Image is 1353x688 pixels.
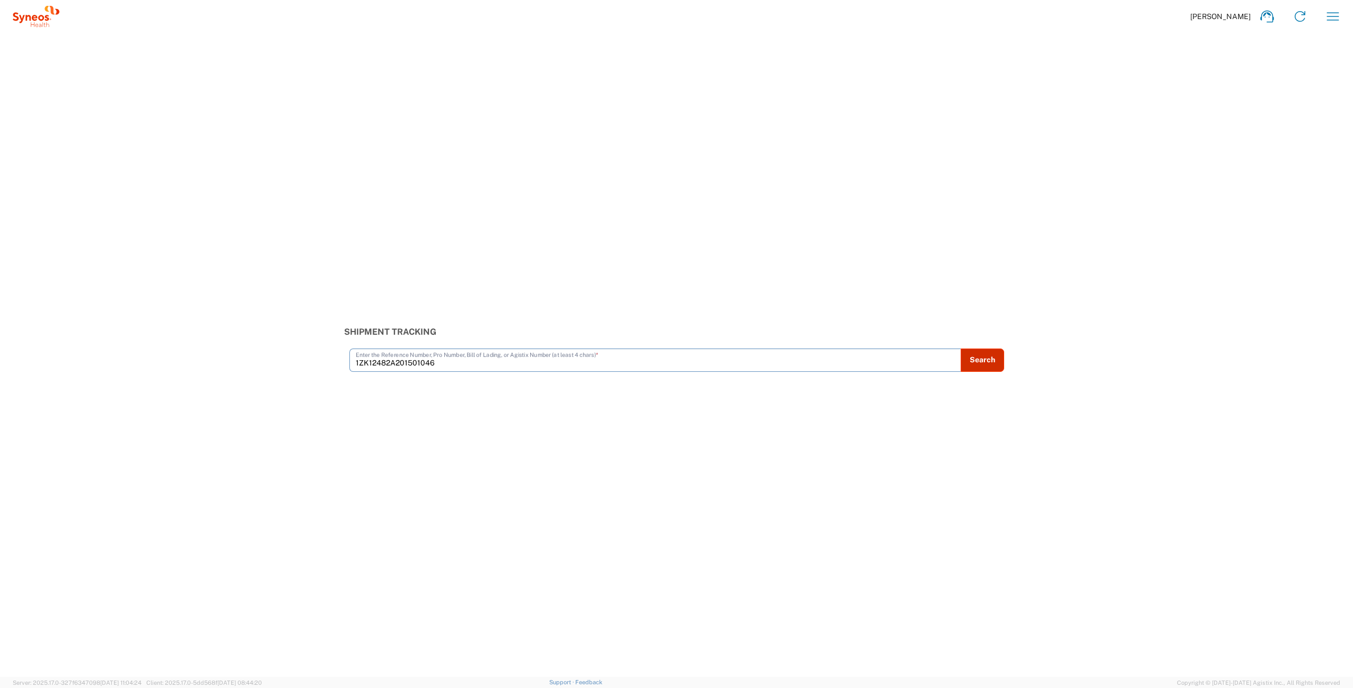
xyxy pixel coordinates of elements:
span: [PERSON_NAME] [1190,12,1251,21]
span: [DATE] 08:44:20 [217,680,262,686]
h3: Shipment Tracking [344,327,1009,337]
span: Client: 2025.17.0-5dd568f [146,680,262,686]
a: Feedback [575,679,602,685]
span: Copyright © [DATE]-[DATE] Agistix Inc., All Rights Reserved [1177,678,1340,687]
button: Search [961,349,1004,372]
a: Support [549,679,576,685]
span: Server: 2025.17.0-327f6347098 [13,680,142,686]
span: [DATE] 11:04:24 [100,680,142,686]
